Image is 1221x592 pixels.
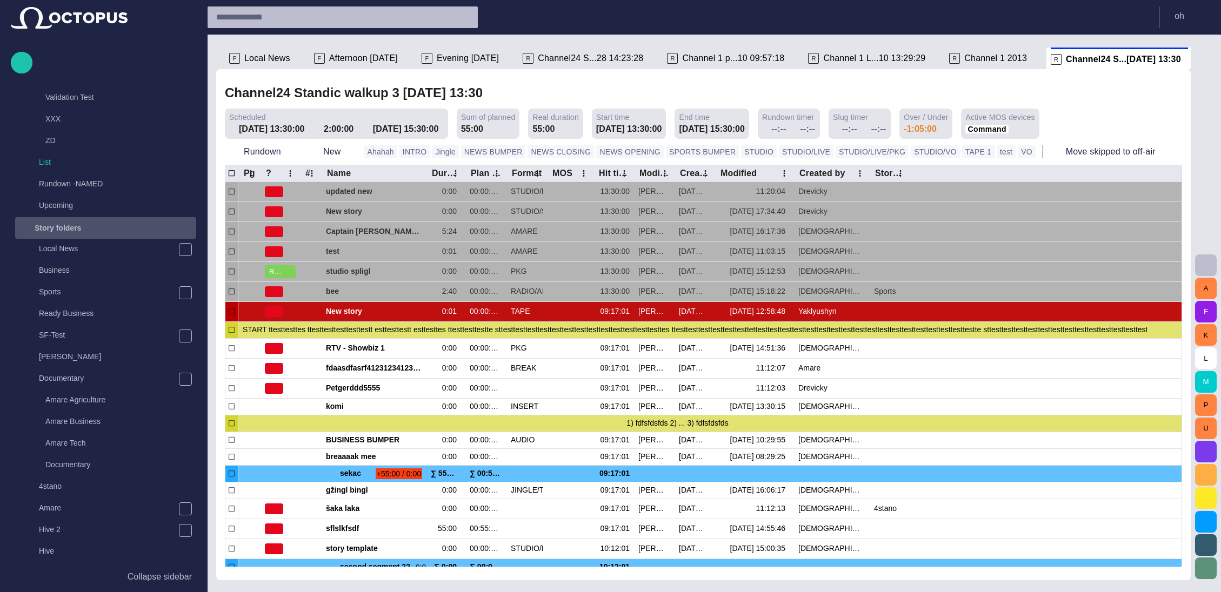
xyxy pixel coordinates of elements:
[762,112,814,123] span: Rundown timer
[39,481,196,492] p: 4stano
[679,435,711,445] div: 8/12 14:27:44
[1195,394,1217,416] button: P
[730,206,790,217] div: 9/15 17:34:40
[304,166,319,181] button: # column menu
[470,286,502,297] div: 00:00:00:00
[679,543,711,554] div: 8/19 10:29:04
[265,262,296,281] button: READY
[997,145,1016,158] button: test
[945,48,1046,69] div: RChannel 1 2013
[638,523,670,534] div: Stanislav Vedra (svedra)
[798,186,832,197] div: Drevicky
[24,412,196,433] div: Amare Business
[326,359,422,378] div: fdaasdfasrf412312341234das
[470,452,502,462] div: 00:00:00:00
[128,570,192,583] p: Collapse sidebar
[461,123,483,136] div: 55:00
[470,306,502,317] div: 00:00:00:00
[45,135,196,146] p: ZD
[756,363,790,373] div: 11:12:07
[24,88,196,109] div: Validation Test
[596,123,662,136] div: [DATE] 13:30:00
[598,286,630,297] div: 13:30:00
[326,519,422,539] div: sflslkfsdf
[24,131,196,152] div: ZD
[329,53,398,64] span: Afternoon [DATE]
[431,466,461,482] div: ∑ 55:00
[798,401,865,412] div: Vedra
[904,112,948,123] span: Over / Under
[326,222,422,241] div: Captain Scott’s famous polar shipwreck as never seen before
[39,373,178,384] p: Documentary
[442,206,461,217] div: 0:00
[511,435,535,445] div: AUDIO
[638,363,670,373] div: Martin Honza (mhonza)
[1195,371,1217,393] button: M
[442,383,461,393] div: 0:00
[638,485,670,495] div: Stanislav Vedra (svedra)
[1195,324,1217,346] button: K
[798,543,865,554] div: Vedra
[326,306,422,317] span: New story
[17,520,196,541] div: Hive 2
[442,401,461,412] div: 0:00
[442,543,461,554] div: 0:00
[679,186,711,197] div: 9/10 13:29:41
[442,226,461,237] div: 5:24
[667,53,678,64] p: R
[310,48,417,69] div: FAfternoon [DATE]
[314,53,325,64] p: F
[532,123,555,136] div: 55:00
[511,543,543,554] div: STUDIO/LIVE/PKG
[442,266,461,277] div: 0:00
[239,123,310,136] div: [DATE] 13:30:00
[804,48,945,69] div: RChannel 1 L...10 13:29:29
[229,53,240,64] p: F
[39,157,196,167] p: List
[730,343,790,353] div: 9/22 14:51:36
[225,142,300,162] button: Rundown
[528,145,594,158] button: NEWS CLOSING
[679,343,711,353] div: 9/22 14:51:36
[17,239,196,260] div: Local News
[24,109,196,131] div: XXX
[326,383,422,393] span: Petgerddd5555
[442,485,461,495] div: 0:00
[45,459,196,470] p: Documentary
[17,368,196,476] div: DocumentaryAmare AgricultureAmare BusinessAmare TechDocumentary
[698,166,713,181] button: Created column menu
[470,363,502,373] div: 00:00:00:00
[798,343,865,353] div: Vedra
[511,401,538,412] div: INSERT
[326,399,422,415] div: komi
[598,485,630,495] div: 09:17:01
[326,435,422,445] span: BUSINESS BUMPER
[39,502,178,513] p: Amare
[324,123,359,136] div: 2:00:00
[326,182,422,201] div: updated new
[638,306,670,317] div: Stanislav Vedra (svedra)
[663,48,804,69] div: RChannel 1 p...10 09:57:18
[679,523,711,534] div: 8/19 13:53:43
[679,306,711,317] div: 9/1 16:04:54
[730,435,790,445] div: 9/5 10:29:55
[326,302,422,321] div: New story
[949,53,960,64] p: R
[679,363,711,373] div: 8/21 12:13:06
[596,112,630,123] span: Start time
[229,112,266,123] span: Scheduled
[39,308,196,319] p: Ready Business
[638,206,670,217] div: Stanislav Vedra (svedra)
[598,466,630,482] div: 09:17:01
[798,523,865,534] div: Vedra
[442,503,461,514] div: 0:00
[326,543,422,554] span: story template
[511,363,536,373] div: BREAK
[638,286,670,297] div: Stanislav Vedra (svedra)
[364,145,397,158] button: Ahahah
[461,112,515,123] span: Sum of planned
[532,112,578,123] span: Real duration
[730,246,790,257] div: 9/24 11:03:15
[45,92,196,103] p: Validation Test
[638,246,670,257] div: Stanislav Vedra (svedra)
